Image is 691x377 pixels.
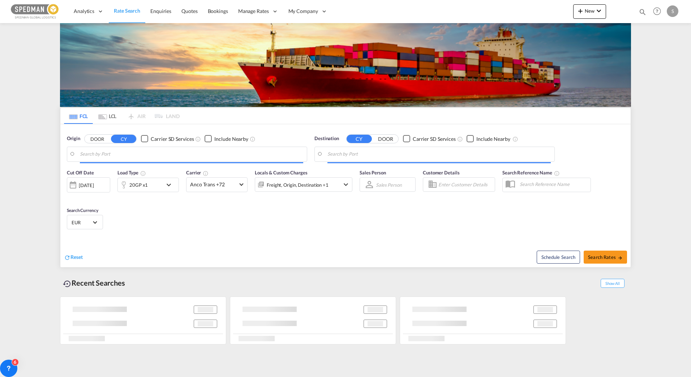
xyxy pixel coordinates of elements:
md-icon: Unchecked: Search for CY (Container Yard) services for all selected carriers.Checked : Search for... [195,136,201,142]
span: My Company [288,8,318,15]
span: Search Currency [67,208,98,213]
div: Include Nearby [214,135,248,143]
button: CY [347,135,372,143]
md-tab-item: LCL [93,108,122,124]
md-icon: Unchecked: Ignores neighbouring ports when fetching rates.Checked : Includes neighbouring ports w... [250,136,256,142]
button: DOOR [373,135,398,143]
md-datepicker: Select [67,192,72,201]
span: New [576,8,603,14]
button: icon-plus 400-fgNewicon-chevron-down [573,4,606,19]
button: DOOR [85,135,110,143]
md-select: Select Currency: € EUREuro [71,217,99,227]
span: Cut Off Date [67,170,94,175]
md-icon: icon-information-outline [140,170,146,176]
md-icon: icon-chevron-down [342,180,350,189]
span: Show All [601,279,625,288]
input: Search by Port [327,149,551,160]
span: Enquiries [150,8,171,14]
div: Origin DOOR CY Checkbox No InkUnchecked: Search for CY (Container Yard) services for all selected... [60,124,631,267]
md-icon: icon-refresh [64,254,70,261]
md-icon: icon-chevron-down [595,6,603,15]
div: 20GP x1icon-chevron-down [117,178,179,192]
md-icon: icon-arrow-right [618,255,623,260]
div: S [667,5,678,17]
div: Help [651,5,667,18]
span: Origin [67,135,80,142]
div: Freight Origin Destination Factory Stuffingicon-chevron-down [255,177,352,192]
div: 20GP x1 [129,180,148,190]
input: Enter Customer Details [438,179,493,190]
span: Quotes [181,8,197,14]
md-checkbox: Checkbox No Ink [467,135,510,143]
span: Customer Details [423,170,459,175]
div: Freight Origin Destination Factory Stuffing [267,180,329,190]
span: Manage Rates [238,8,269,15]
div: Carrier SD Services [151,135,194,143]
div: [DATE] [67,177,110,192]
md-checkbox: Checkbox No Ink [403,135,456,143]
button: Search Ratesicon-arrow-right [584,251,627,264]
img: LCL+%26+FCL+BACKGROUND.png [60,23,631,107]
div: icon-refreshReset [64,253,83,261]
md-icon: icon-chevron-down [164,181,177,189]
span: Bookings [208,8,228,14]
span: EUR [72,219,92,226]
md-pagination-wrapper: Use the left and right arrow keys to navigate between tabs [64,108,180,124]
md-icon: Your search will be saved by the below given name [554,170,560,176]
span: Reset [70,254,83,260]
div: [DATE] [79,182,94,188]
span: Rate Search [114,8,140,14]
div: Carrier SD Services [413,135,456,143]
md-checkbox: Checkbox No Ink [141,135,194,143]
md-checkbox: Checkbox No Ink [205,135,248,143]
md-icon: icon-backup-restore [63,279,72,288]
input: Search Reference Name [516,179,591,190]
span: Locals & Custom Charges [255,170,308,175]
span: Carrier [186,170,209,175]
span: Search Reference Name [502,170,560,175]
div: icon-magnify [639,8,647,19]
span: Load Type [117,170,146,175]
span: Analytics [74,8,94,15]
md-icon: The selected Trucker/Carrierwill be displayed in the rate results If the rates are from another f... [203,170,209,176]
md-select: Sales Person [375,179,403,190]
div: Recent Searches [60,275,128,291]
md-icon: icon-magnify [639,8,647,16]
md-icon: Unchecked: Search for CY (Container Yard) services for all selected carriers.Checked : Search for... [457,136,463,142]
md-tab-item: FCL [64,108,93,124]
span: Sales Person [360,170,386,175]
button: Note: By default Schedule search will only considerorigin ports, destination ports and cut off da... [537,251,580,264]
input: Search by Port [80,149,303,160]
md-icon: icon-plus 400-fg [576,6,585,15]
img: c12ca350ff1b11efb6b291369744d907.png [11,3,60,19]
span: Search Rates [588,254,623,260]
span: Destination [314,135,339,142]
span: Help [651,5,663,17]
span: Anco Trans +72 [190,181,237,188]
div: Include Nearby [476,135,510,143]
button: CY [111,135,136,143]
md-icon: Unchecked: Ignores neighbouring ports when fetching rates.Checked : Includes neighbouring ports w... [512,136,518,142]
